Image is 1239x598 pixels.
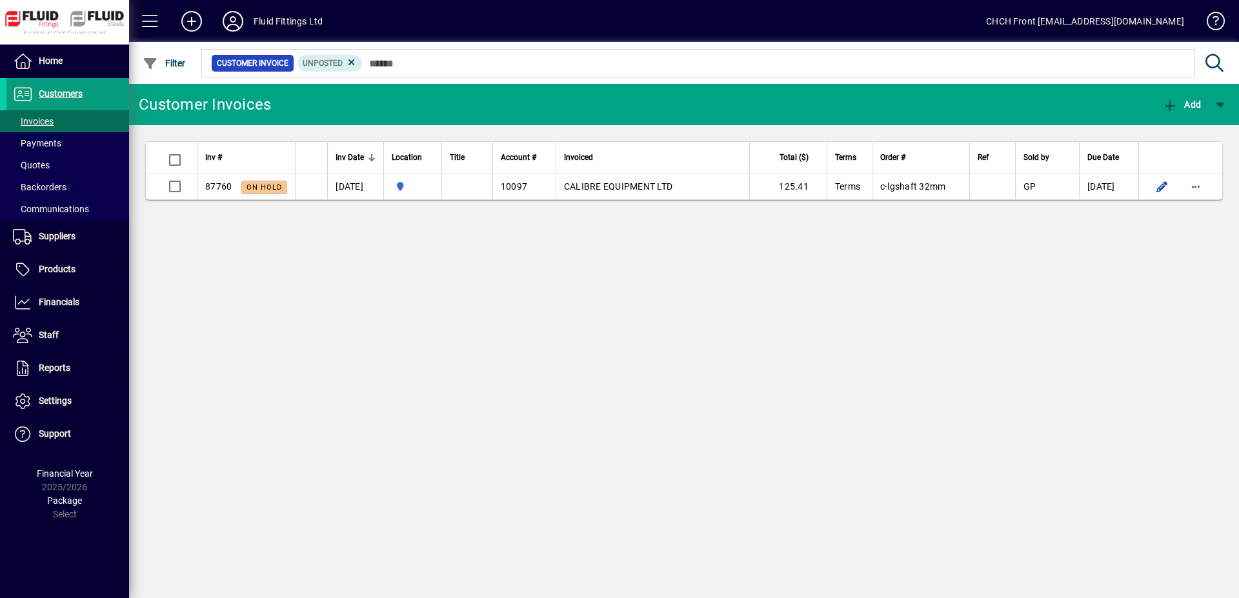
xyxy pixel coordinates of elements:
[978,150,989,164] span: Ref
[880,181,946,192] span: c-lgshaft 32mm
[13,182,66,192] span: Backorders
[6,221,129,253] a: Suppliers
[1152,176,1173,197] button: Edit
[564,150,741,164] div: Invoiced
[171,10,212,33] button: Add
[1162,99,1201,110] span: Add
[564,150,593,164] span: Invoiced
[1023,150,1049,164] span: Sold by
[6,286,129,319] a: Financials
[6,154,129,176] a: Quotes
[39,330,59,340] span: Staff
[1023,150,1071,164] div: Sold by
[13,138,61,148] span: Payments
[978,150,1007,164] div: Ref
[297,55,363,72] mat-chip: Customer Invoice Status: Unposted
[139,94,271,115] div: Customer Invoices
[6,385,129,417] a: Settings
[758,150,820,164] div: Total ($)
[205,181,232,192] span: 87760
[6,132,129,154] a: Payments
[6,352,129,384] a: Reports
[39,55,63,66] span: Home
[336,150,364,164] span: Inv Date
[39,88,83,99] span: Customers
[39,297,79,307] span: Financials
[1159,93,1204,116] button: Add
[212,10,254,33] button: Profile
[501,181,527,192] span: 10097
[986,11,1184,32] div: CHCH Front [EMAIL_ADDRESS][DOMAIN_NAME]
[450,150,465,164] span: Title
[143,58,186,68] span: Filter
[880,150,905,164] span: Order #
[501,150,548,164] div: Account #
[1197,3,1223,45] a: Knowledge Base
[6,198,129,220] a: Communications
[1087,150,1119,164] span: Due Date
[835,150,856,164] span: Terms
[37,468,93,479] span: Financial Year
[13,204,89,214] span: Communications
[6,176,129,198] a: Backorders
[13,116,54,126] span: Invoices
[205,150,287,164] div: Inv #
[450,150,485,164] div: Title
[392,150,422,164] span: Location
[835,181,860,192] span: Terms
[327,174,383,199] td: [DATE]
[392,179,434,194] span: AUCKLAND
[6,418,129,450] a: Support
[1079,174,1138,199] td: [DATE]
[1087,150,1131,164] div: Due Date
[254,11,323,32] div: Fluid Fittings Ltd
[139,52,189,75] button: Filter
[1185,176,1206,197] button: More options
[39,231,76,241] span: Suppliers
[205,150,222,164] span: Inv #
[880,150,962,164] div: Order #
[39,395,72,406] span: Settings
[217,57,288,70] span: Customer Invoice
[6,319,129,352] a: Staff
[247,183,282,192] span: On hold
[501,150,536,164] span: Account #
[564,181,672,192] span: CALIBRE EQUIPMENT LTD
[47,495,82,506] span: Package
[392,150,434,164] div: Location
[780,150,809,164] span: Total ($)
[6,254,129,286] a: Products
[336,150,376,164] div: Inv Date
[749,174,827,199] td: 125.41
[6,110,129,132] a: Invoices
[39,428,71,439] span: Support
[39,264,76,274] span: Products
[303,59,343,68] span: Unposted
[1023,181,1036,192] span: GP
[6,45,129,77] a: Home
[39,363,70,373] span: Reports
[13,160,50,170] span: Quotes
